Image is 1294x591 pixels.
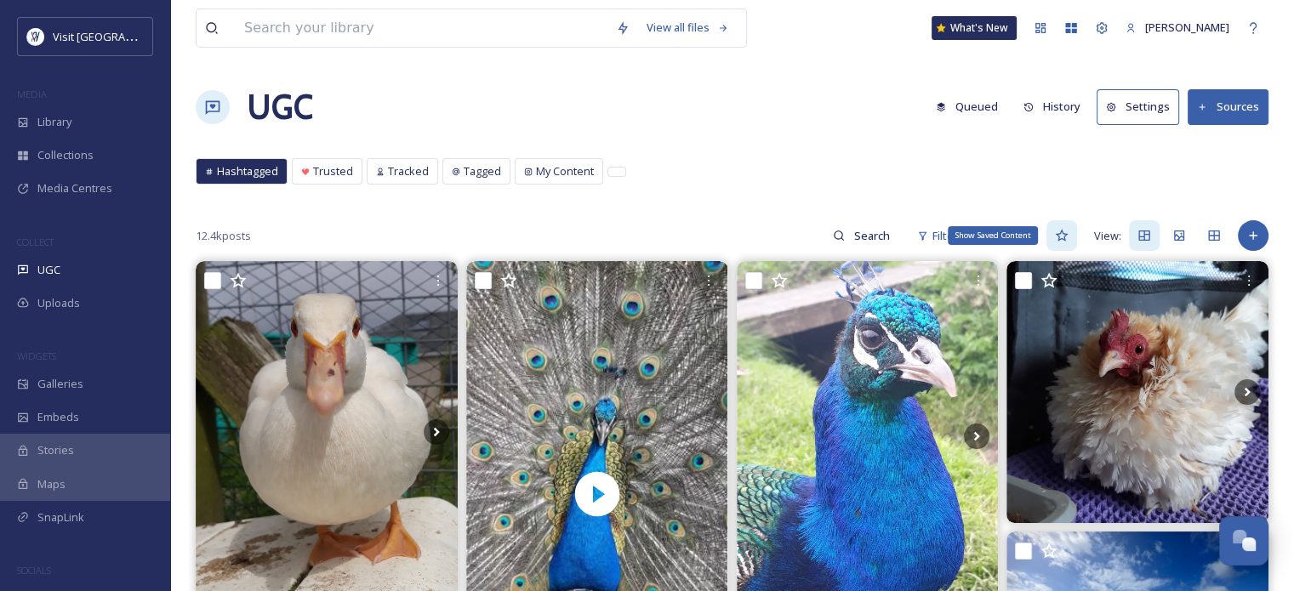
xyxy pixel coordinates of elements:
[1145,20,1229,35] span: [PERSON_NAME]
[948,226,1038,245] div: Show Saved Content
[37,409,79,425] span: Embeds
[37,147,94,163] span: Collections
[196,228,251,244] span: 12.4k posts
[845,219,900,253] input: Search
[37,262,60,278] span: UGC
[1097,89,1188,124] a: Settings
[17,564,51,577] span: SOCIALS
[1188,89,1268,124] button: Sources
[17,349,56,362] span: WIDGETS
[1094,228,1121,244] span: View:
[638,11,738,44] a: View all files
[1006,261,1268,523] img: Some of my chicken friends. ❤ #chickensaspets #adorableanimals #friendsnotfood #isleoflewis #anim...
[536,163,594,179] span: My Content
[1097,89,1179,124] button: Settings
[932,228,964,244] span: Filters
[388,163,429,179] span: Tracked
[53,28,185,44] span: Visit [GEOGRAPHIC_DATA]
[17,88,47,100] span: MEDIA
[37,376,83,392] span: Galleries
[37,114,71,130] span: Library
[1219,516,1268,565] button: Open Chat
[247,82,313,133] a: UGC
[37,180,112,196] span: Media Centres
[217,163,278,179] span: Hashtagged
[313,163,353,179] span: Trusted
[1117,11,1238,44] a: [PERSON_NAME]
[27,28,44,45] img: Untitled%20design%20%2897%29.png
[17,236,54,248] span: COLLECT
[464,163,501,179] span: Tagged
[37,476,66,492] span: Maps
[236,9,607,47] input: Search your library
[932,16,1017,40] a: What's New
[927,90,1015,123] a: Queued
[927,90,1006,123] button: Queued
[37,442,74,458] span: Stories
[37,295,80,311] span: Uploads
[37,509,84,526] span: SnapLink
[1015,90,1089,123] button: History
[1015,90,1097,123] a: History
